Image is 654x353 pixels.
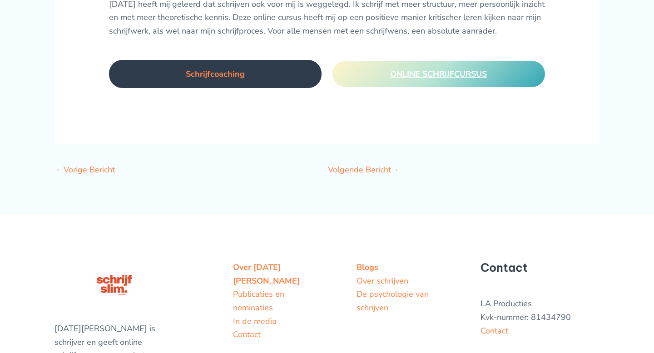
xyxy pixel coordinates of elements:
[390,69,487,79] span: ONLINE SCHRIJFCURSUS
[357,262,378,273] a: Blogs
[357,289,429,313] a: De psychologie van schrijven
[481,261,600,275] h5: Contact
[357,275,408,286] a: Over schrijven
[54,144,599,181] nav: Bericht navigatie
[233,262,300,286] a: Over [DATE][PERSON_NAME]
[391,164,399,175] span: →
[328,161,399,180] a: Volgende Bericht
[481,297,600,338] p: LA Producties Kvk-nummer: 81434790
[233,316,277,327] a: In de media
[55,164,64,175] span: ←
[233,289,284,313] a: Publicaties en nominaties
[90,261,138,309] img: schrijfcursus schrijfslim academy
[481,261,600,338] aside: Footer Widget 3
[332,61,545,87] a: ONLINE SCHRIJFCURSUS
[481,325,508,336] a: Contact
[233,329,261,340] a: Contact
[109,60,322,88] a: Schrijfcoaching
[55,161,115,180] a: Vorige Bericht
